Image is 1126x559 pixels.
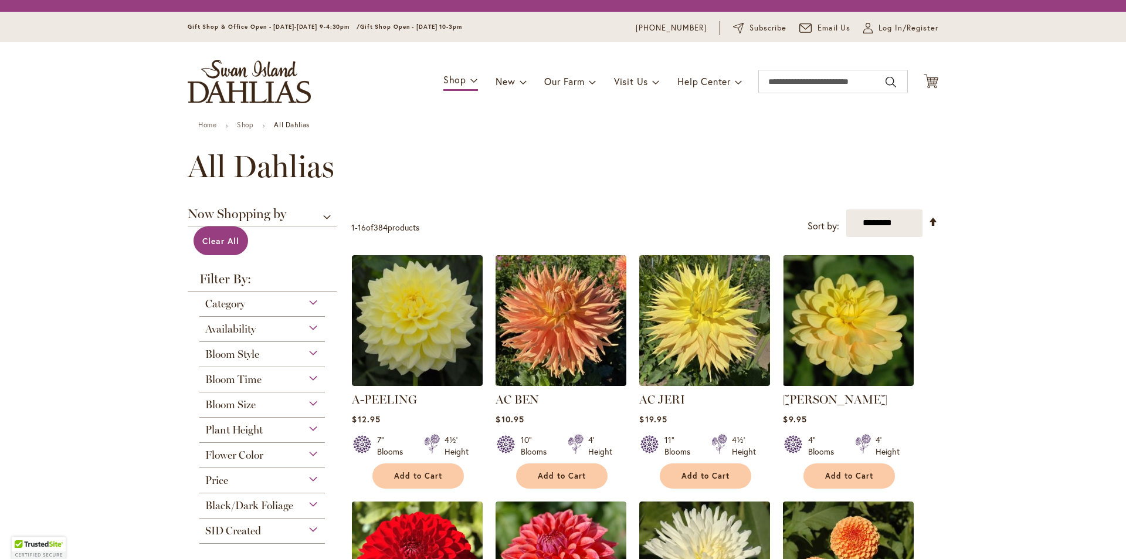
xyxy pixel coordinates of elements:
a: Subscribe [733,22,786,34]
button: Add to Cart [803,463,895,489]
span: Add to Cart [394,471,442,481]
span: Category [205,297,245,310]
a: Shop [237,120,253,129]
span: $10.95 [496,414,524,425]
div: 4½' Height [732,434,756,458]
span: Plant Height [205,424,263,436]
div: TrustedSite Certified [12,537,66,559]
span: Add to Cart [825,471,873,481]
span: SID Created [205,524,261,537]
img: AC BEN [496,255,626,386]
a: Email Us [799,22,851,34]
a: AC JERI [639,392,685,406]
strong: All Dahlias [274,120,310,129]
img: AHOY MATEY [783,255,914,386]
a: AC BEN [496,392,539,406]
div: 4½' Height [445,434,469,458]
a: A-Peeling [352,377,483,388]
span: Bloom Size [205,398,256,411]
span: Availability [205,323,256,336]
button: Search [886,73,896,92]
span: Bloom Style [205,348,259,361]
span: $9.95 [783,414,806,425]
div: 10" Blooms [521,434,554,458]
span: Shop [443,73,466,86]
p: - of products [351,218,419,237]
a: AHOY MATEY [783,377,914,388]
label: Sort by: [808,215,839,237]
a: store logo [188,60,311,103]
a: [PERSON_NAME] [783,392,887,406]
a: AC BEN [496,377,626,388]
span: 16 [358,222,366,233]
span: Bloom Time [205,373,262,386]
span: Add to Cart [681,471,730,481]
span: Black/Dark Foliage [205,499,293,512]
button: Add to Cart [372,463,464,489]
a: Clear All [194,226,248,255]
span: 1 [351,222,355,233]
strong: Filter By: [188,273,337,292]
a: Home [198,120,216,129]
span: Now Shopping by [188,208,337,226]
div: 7" Blooms [377,434,410,458]
span: $19.95 [639,414,667,425]
img: AC Jeri [639,255,770,386]
span: Subscribe [749,22,786,34]
span: Email Us [818,22,851,34]
span: Gift Shop Open - [DATE] 10-3pm [360,23,462,31]
span: Flower Color [205,449,263,462]
span: $12.95 [352,414,380,425]
a: [PHONE_NUMBER] [636,22,707,34]
a: AC Jeri [639,377,770,388]
span: Visit Us [614,75,648,87]
a: A-PEELING [352,392,417,406]
button: Add to Cart [660,463,751,489]
span: Gift Shop & Office Open - [DATE]-[DATE] 9-4:30pm / [188,23,360,31]
span: Clear All [202,235,239,246]
span: Add to Cart [538,471,586,481]
span: 384 [374,222,388,233]
span: All Dahlias [188,149,334,184]
div: 11" Blooms [664,434,697,458]
span: New [496,75,515,87]
span: Our Farm [544,75,584,87]
img: A-Peeling [352,255,483,386]
div: 4' Height [588,434,612,458]
span: Log In/Register [879,22,938,34]
button: Add to Cart [516,463,608,489]
div: 4' Height [876,434,900,458]
span: Help Center [677,75,731,87]
span: Price [205,474,228,487]
a: Log In/Register [863,22,938,34]
div: 4" Blooms [808,434,841,458]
